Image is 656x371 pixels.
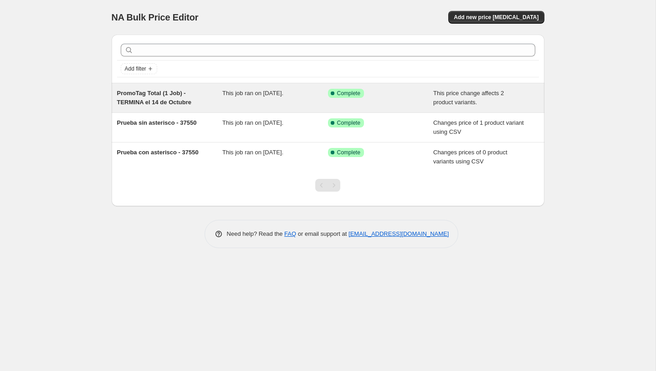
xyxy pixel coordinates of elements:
[337,119,360,127] span: Complete
[222,90,283,97] span: This job ran on [DATE].
[117,149,199,156] span: Prueba con asterisco - 37550
[117,119,197,126] span: Prueba sin asterisco - 37550
[222,119,283,126] span: This job ran on [DATE].
[227,230,285,237] span: Need help? Read the
[448,11,544,24] button: Add new price [MEDICAL_DATA]
[337,149,360,156] span: Complete
[315,179,340,192] nav: Pagination
[117,90,192,106] span: PromoTag Total (1 Job) - TERMINA el 14 de Octubre
[433,149,507,165] span: Changes prices of 0 product variants using CSV
[433,119,524,135] span: Changes price of 1 product variant using CSV
[121,63,157,74] button: Add filter
[454,14,538,21] span: Add new price [MEDICAL_DATA]
[125,65,146,72] span: Add filter
[222,149,283,156] span: This job ran on [DATE].
[348,230,449,237] a: [EMAIL_ADDRESS][DOMAIN_NAME]
[337,90,360,97] span: Complete
[112,12,199,22] span: NA Bulk Price Editor
[284,230,296,237] a: FAQ
[433,90,504,106] span: This price change affects 2 product variants.
[296,230,348,237] span: or email support at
